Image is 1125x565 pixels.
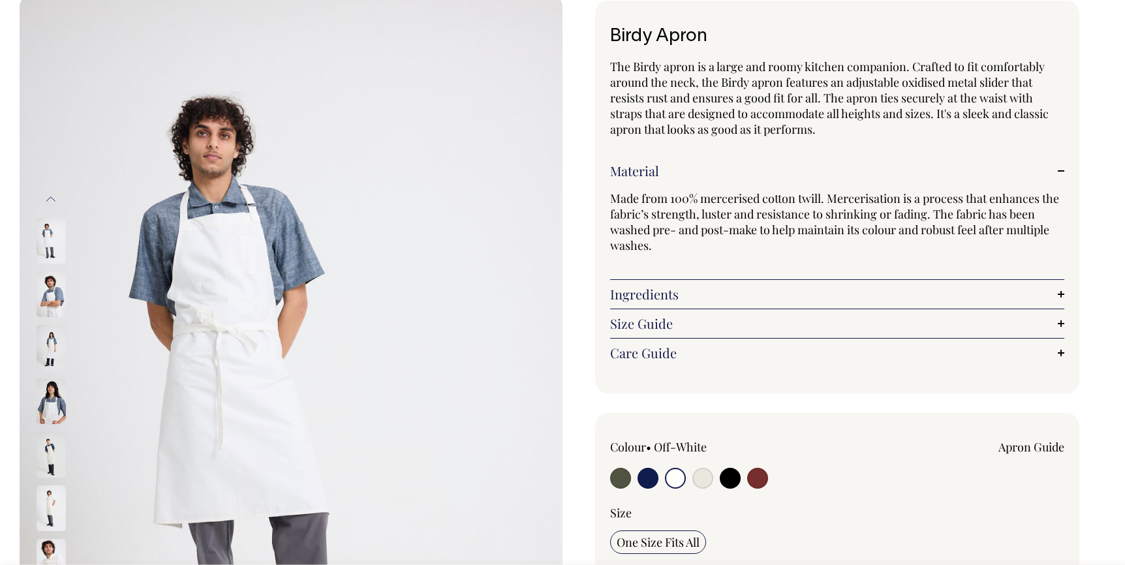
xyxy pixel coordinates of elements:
[610,286,1064,302] a: Ingredients
[610,345,1064,361] a: Care Guide
[610,27,1064,47] h1: Birdy Apron
[37,485,66,531] img: natural
[646,439,651,455] span: •
[610,505,1064,521] div: Size
[654,439,707,455] label: Off-White
[610,530,706,554] input: One Size Fits All
[610,316,1064,331] a: Size Guide
[41,185,61,214] button: Previous
[610,439,792,455] div: Colour
[998,439,1064,455] a: Apron Guide
[610,163,1064,179] a: Material
[37,325,66,371] img: off-white
[610,191,1059,253] span: Made from 100% mercerised cotton twill. Mercerisation is a process that enhances the fabric’s str...
[37,378,66,424] img: off-white
[610,59,1049,137] span: The Birdy apron is a large and roomy kitchen companion. Crafted to fit comfortably around the nec...
[37,271,66,317] img: off-white
[37,432,66,478] img: natural
[617,534,700,550] span: One Size Fits All
[37,218,66,264] img: off-white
